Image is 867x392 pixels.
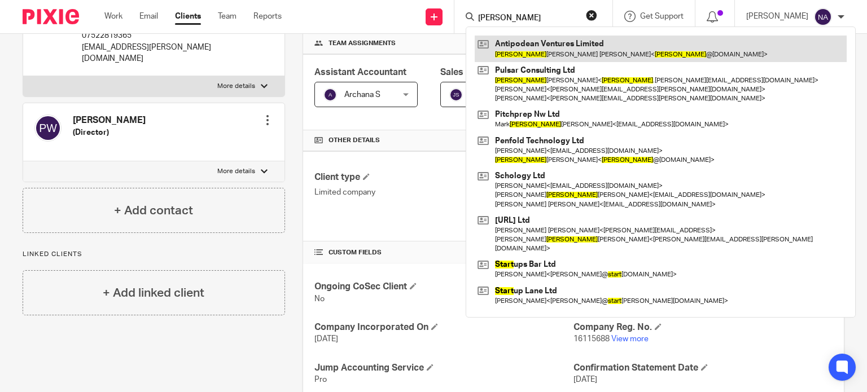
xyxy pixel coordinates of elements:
p: More details [217,167,255,176]
h4: Company Incorporated On [314,321,573,333]
p: 07522819365 [82,30,248,41]
h4: + Add linked client [103,284,204,302]
span: Get Support [640,12,684,20]
a: View more [611,335,649,343]
a: Email [139,11,158,22]
a: Team [218,11,237,22]
input: Search [477,14,579,24]
button: Clear [586,10,597,21]
p: [EMAIL_ADDRESS][PERSON_NAME][DOMAIN_NAME] [82,42,248,65]
p: Linked clients [23,250,285,259]
a: Work [104,11,122,22]
span: Sales Person [440,68,496,77]
img: svg%3E [323,88,337,102]
span: [DATE] [314,335,338,343]
p: [PERSON_NAME] [746,11,808,22]
a: Clients [175,11,201,22]
h4: Company Reg. No. [573,321,833,333]
h5: (Director) [73,127,146,138]
span: Other details [329,136,380,145]
h4: Jump Accounting Service [314,362,573,374]
img: Pixie [23,9,79,24]
h4: CUSTOM FIELDS [314,248,573,257]
span: Assistant Accountant [314,68,406,77]
span: Pro [314,376,327,384]
h4: Client type [314,171,573,183]
span: [DATE] [573,376,597,384]
p: More details [217,82,255,91]
img: svg%3E [449,88,463,102]
span: Archana S [344,91,380,99]
h4: + Add contact [114,202,193,219]
span: Team assignments [329,39,396,48]
h4: Ongoing CoSec Client [314,281,573,293]
span: No [314,295,325,303]
span: 16115688 [573,335,610,343]
a: Reports [253,11,282,22]
p: Limited company [314,187,573,198]
h4: [PERSON_NAME] [73,114,146,126]
h4: Confirmation Statement Date [573,362,833,374]
img: svg%3E [814,8,832,26]
img: svg%3E [34,114,62,142]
